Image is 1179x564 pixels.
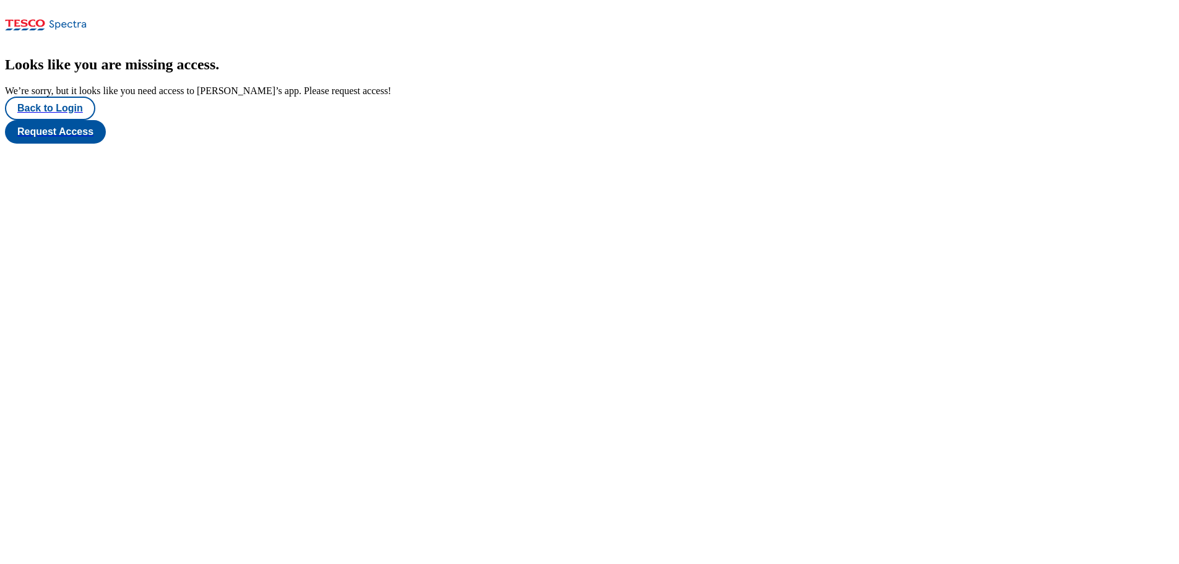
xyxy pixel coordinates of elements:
a: Request Access [5,120,1174,144]
button: Back to Login [5,97,95,120]
a: Back to Login [5,97,1174,120]
h2: Looks like you are missing access [5,56,1174,73]
span: . [215,56,219,72]
button: Request Access [5,120,106,144]
div: We’re sorry, but it looks like you need access to [PERSON_NAME]’s app. Please request access! [5,85,1174,97]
